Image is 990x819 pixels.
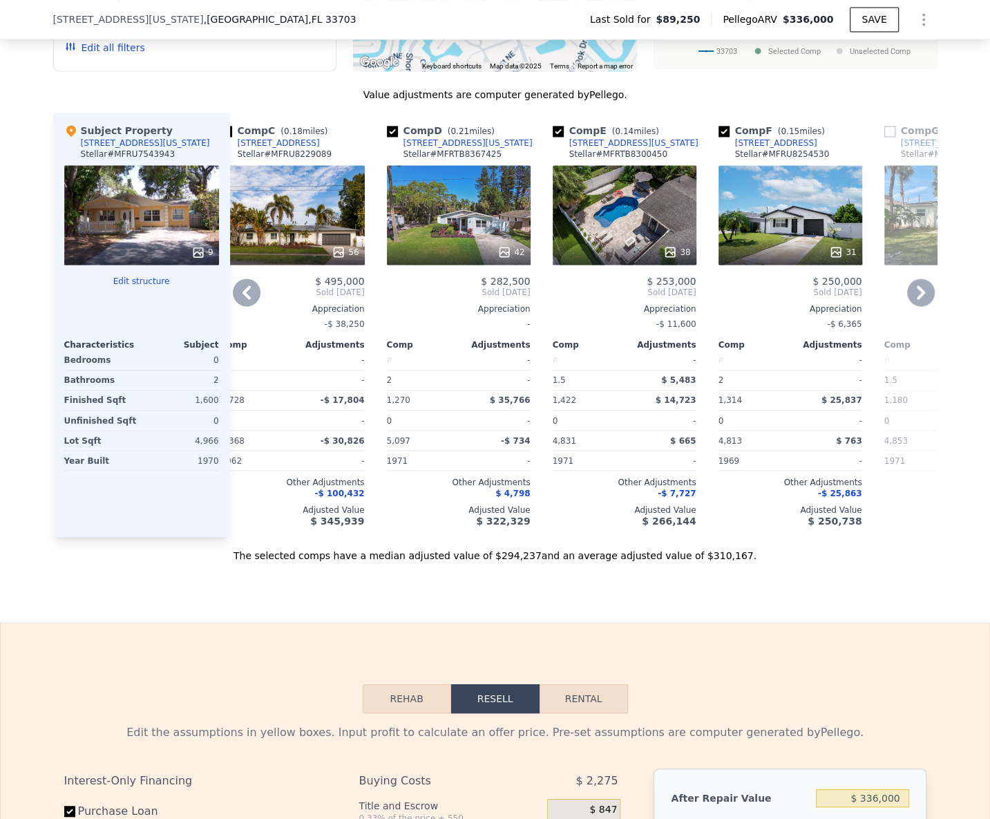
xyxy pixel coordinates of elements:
[625,339,696,350] div: Adjustments
[836,435,862,445] span: $ 763
[569,149,667,160] div: Stellar # MFRTB8300450
[315,276,364,287] span: $ 495,000
[363,684,451,713] button: Rehab
[812,276,862,287] span: $ 250,000
[450,126,469,136] span: 0.21
[387,314,531,334] div: -
[144,431,219,450] div: 4,966
[884,451,953,470] div: 1971
[553,138,698,149] a: [STREET_ADDRESS][US_STATE]
[476,515,530,526] span: $ 322,329
[553,435,576,445] span: 4,831
[321,395,365,405] span: -$ 17,804
[422,62,482,71] button: Keyboard shortcuts
[661,375,696,385] span: $ 5,483
[64,769,326,793] div: Interest-Only Financing
[884,339,956,350] div: Comp
[718,303,862,314] div: Appreciation
[884,395,908,405] span: 1,180
[793,411,862,430] div: -
[387,339,459,350] div: Comp
[490,62,542,70] span: Map data ©2025
[387,124,500,138] div: Comp D
[387,451,456,470] div: 1971
[821,395,862,405] span: $ 25,837
[221,303,365,314] div: Appreciation
[718,350,788,370] div: 0
[553,303,696,314] div: Appreciation
[671,786,810,811] div: After Repair Value
[459,339,531,350] div: Adjustments
[221,476,365,487] div: Other Adjustments
[490,395,531,405] span: $ 35,766
[53,88,937,102] div: Value adjustments are computer generated by Pellego .
[850,46,911,55] text: Unselected Comp
[497,245,524,259] div: 42
[627,411,696,430] div: -
[321,435,365,445] span: -$ 30,826
[501,435,531,445] span: -$ 734
[718,138,817,149] a: [STREET_ADDRESS]
[403,149,502,160] div: Stellar # MFRTB8367425
[359,769,513,793] div: Buying Costs
[850,7,898,32] button: SAVE
[221,339,293,350] div: Comp
[284,126,303,136] span: 0.18
[723,12,783,26] span: Pellego ARV
[144,451,219,470] div: 1970
[578,62,633,70] a: Report a map error
[81,149,175,160] div: Stellar # MFRU7543943
[64,724,926,741] div: Edit the assumptions in yellow boxes. Input profit to calculate an offer price. Pre-set assumptio...
[718,370,788,390] div: 2
[142,339,219,350] div: Subject
[359,799,542,813] div: Title and Escrow
[53,537,937,562] div: The selected comps have a median adjusted value of $294,237 and an average adjusted value of $310...
[553,370,622,390] div: 1.5
[553,350,622,370] div: 0
[627,350,696,370] div: -
[387,435,410,445] span: 5,097
[221,370,290,390] div: 2
[221,138,320,149] a: [STREET_ADDRESS]
[308,14,356,25] span: , FL 33703
[718,451,788,470] div: 1969
[735,138,817,149] div: [STREET_ADDRESS]
[296,411,365,430] div: -
[829,245,856,259] div: 31
[884,415,890,425] span: 0
[64,124,173,138] div: Subject Property
[53,12,204,26] span: [STREET_ADDRESS][US_STATE]
[716,46,737,55] text: 33703
[615,126,634,136] span: 0.14
[783,14,834,25] span: $336,000
[387,504,531,515] div: Adjusted Value
[144,411,219,430] div: 0
[642,515,696,526] span: $ 266,144
[781,126,799,136] span: 0.15
[191,245,213,259] div: 9
[461,350,531,370] div: -
[884,350,953,370] div: 0
[356,53,402,71] img: Google
[310,515,364,526] span: $ 345,939
[718,504,862,515] div: Adjusted Value
[569,138,698,149] div: [STREET_ADDRESS][US_STATE]
[387,415,392,425] span: 0
[64,451,139,470] div: Year Built
[332,245,359,259] div: 56
[790,339,862,350] div: Adjustments
[768,46,821,55] text: Selected Comp
[718,435,742,445] span: 4,813
[64,276,219,287] button: Edit structure
[656,319,696,329] span: -$ 11,600
[658,488,696,498] span: -$ 7,727
[827,319,862,329] span: -$ 6,365
[553,339,625,350] div: Comp
[64,431,139,450] div: Lot Sqft
[144,350,219,370] div: 0
[540,684,628,713] button: Rental
[553,504,696,515] div: Adjusted Value
[481,276,530,287] span: $ 282,500
[461,451,531,470] div: -
[293,339,365,350] div: Adjustments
